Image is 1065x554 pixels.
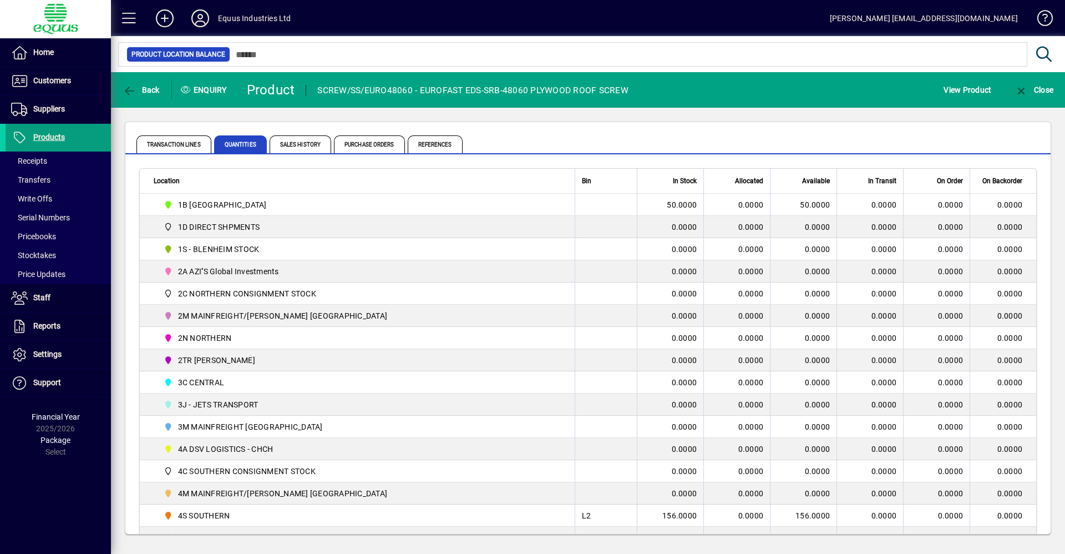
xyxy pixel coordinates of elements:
td: 0.0000 [970,505,1036,527]
span: Customers [33,76,71,85]
span: 0.0000 [738,445,764,454]
span: Stocktakes [11,251,56,260]
span: 4S SOUTHERN [159,509,562,522]
span: 0.0000 [871,467,897,476]
span: 2A AZI''S Global Investments [159,265,562,278]
td: 50.0000 [770,194,836,216]
span: 0.0000 [738,467,764,476]
td: 0.0000 [770,527,836,549]
span: Quantities [214,135,267,153]
button: Add [147,8,182,28]
span: 1S - BLENHEIM STOCK [159,243,562,256]
a: Knowledge Base [1029,2,1051,38]
div: Product [247,81,295,99]
td: 0.0000 [970,305,1036,327]
td: 0.0000 [970,349,1036,371]
span: 0.0000 [738,489,764,498]
span: 0.0000 [938,488,963,499]
span: 0.0000 [738,356,764,365]
a: Transfers [6,170,111,189]
span: Bin [582,175,591,187]
span: 0.0000 [871,245,897,254]
span: Location [154,175,180,187]
span: Purchase Orders [334,135,405,153]
span: Receipts [11,157,47,165]
a: Suppliers [6,95,111,123]
td: 0.0000 [770,216,836,238]
span: 0.0000 [938,199,963,210]
td: 0.0000 [770,283,836,305]
span: Settings [33,350,62,359]
button: Close [1012,80,1056,100]
td: 0.0000 [637,416,703,438]
td: L2 [575,505,637,527]
span: Serial Numbers [11,213,70,222]
span: Product Location Balance [131,49,225,60]
span: 3M MAINFREIGHT WELLINGTON [159,420,562,434]
span: 0.0000 [738,533,764,542]
span: 0.0000 [871,511,897,520]
span: 0.0000 [938,421,963,432]
span: 2M MAINFREIGHT/[PERSON_NAME] [GEOGRAPHIC_DATA] [178,310,388,321]
span: 0.0000 [938,355,963,366]
td: 0.0000 [637,460,703,482]
span: Price Updates [11,270,65,279]
span: 4M MAINFREIGHT/OWENS CHRISTCHURCH [159,487,562,500]
span: Write Offs [11,194,52,203]
span: Home [33,48,54,57]
button: Back [120,80,163,100]
td: 0.0000 [637,482,703,505]
span: 4A DSV LOGISTICS - CHCH [159,442,562,456]
span: In Stock [673,175,697,187]
td: 0.0000 [637,371,703,394]
button: Profile [182,8,218,28]
span: 0.0000 [938,288,963,299]
td: 0.0000 [770,238,836,260]
span: 0.0000 [738,378,764,387]
td: 0.0000 [970,327,1036,349]
span: 0.0000 [938,333,963,344]
div: Equus Industries Ltd [218,9,291,27]
span: 2N NORTHERN [159,331,562,345]
a: Pricebooks [6,227,111,246]
span: 0.0000 [738,245,764,254]
span: 0.0000 [871,267,897,276]
td: 0.0000 [770,416,836,438]
td: 156.0000 [770,505,836,527]
span: 2TR [PERSON_NAME] [178,355,255,366]
td: 0.0000 [637,238,703,260]
span: 0.0000 [871,445,897,454]
span: 1D DIRECT SHPMENTS [178,221,260,233]
span: 2A AZI''S Global Investments [178,266,279,277]
span: 0.0000 [871,200,897,209]
td: 0.0000 [770,260,836,283]
a: Write Offs [6,189,111,208]
td: 0.0000 [970,194,1036,216]
span: 1B [GEOGRAPHIC_DATA] [178,199,267,210]
td: 0.0000 [770,460,836,482]
td: 0.0000 [970,416,1036,438]
td: 0.0000 [970,371,1036,394]
td: 0.0000 [770,394,836,416]
td: 156.0000 [637,505,703,527]
td: 0.0000 [970,238,1036,260]
span: 2N NORTHERN [178,333,232,344]
span: 0.0000 [938,221,963,233]
span: Transaction Lines [136,135,211,153]
span: Reports [33,321,60,330]
td: 0.0000 [770,438,836,460]
span: 4C SOUTHERN CONSIGNMENT STOCK [178,466,316,477]
td: 0.0000 [770,305,836,327]
span: 0.0000 [938,466,963,477]
span: Transfers [11,175,50,184]
span: 4A DSV LOGISTICS - CHCH [178,444,273,455]
span: 0.0000 [738,511,764,520]
span: 2C NORTHERN CONSIGNMENT STOCK [159,287,562,300]
span: Allocated [735,175,763,187]
span: 0.0000 [938,377,963,388]
a: Reports [6,313,111,340]
span: 0.0000 [738,267,764,276]
td: 0.0000 [770,349,836,371]
div: Enquiry [172,81,239,99]
span: 0.0000 [738,422,764,431]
